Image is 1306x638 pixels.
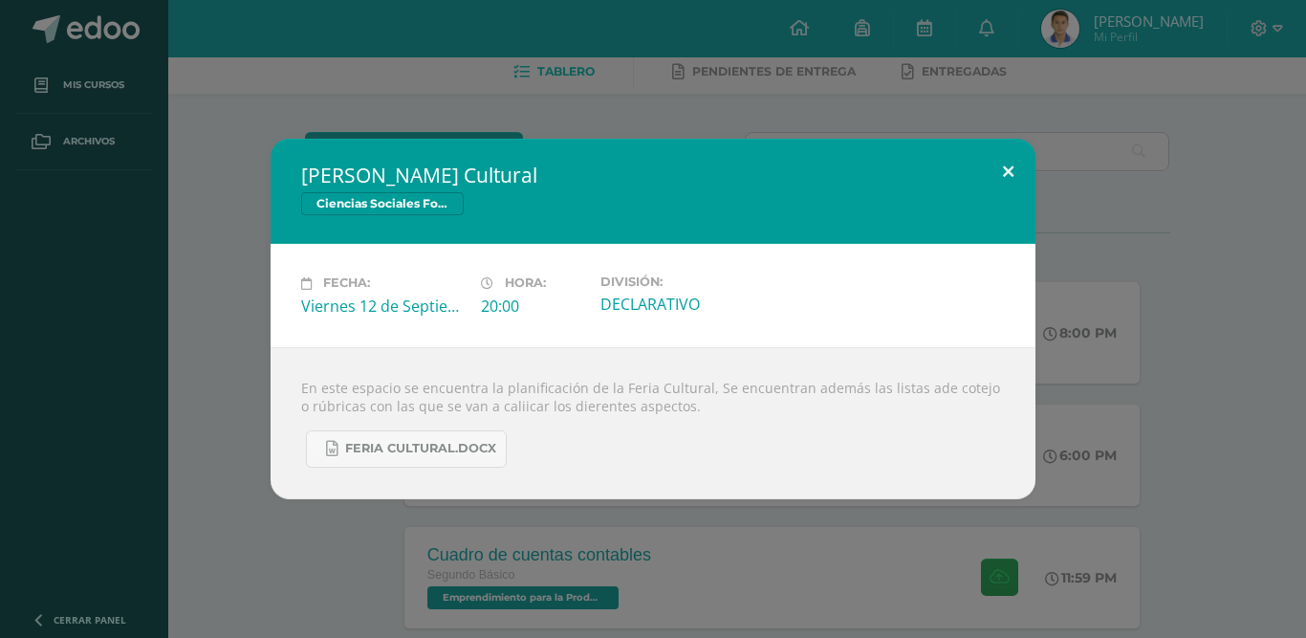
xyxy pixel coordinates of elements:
[301,192,464,215] span: Ciencias Sociales Formación Ciudadana e Interculturalidad
[323,276,370,291] span: Fecha:
[481,296,585,317] div: 20:00
[600,275,765,289] label: División:
[345,441,496,456] span: Feria Cultural.docx
[505,276,546,291] span: Hora:
[981,139,1035,204] button: Close (Esc)
[306,430,507,468] a: Feria Cultural.docx
[600,294,765,315] div: DECLARATIVO
[271,347,1035,499] div: En este espacio se encuentra la planificación de la Feria Cultural, Se encuentran además las list...
[301,162,1005,188] h2: [PERSON_NAME] Cultural
[301,296,466,317] div: Viernes 12 de Septiembre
